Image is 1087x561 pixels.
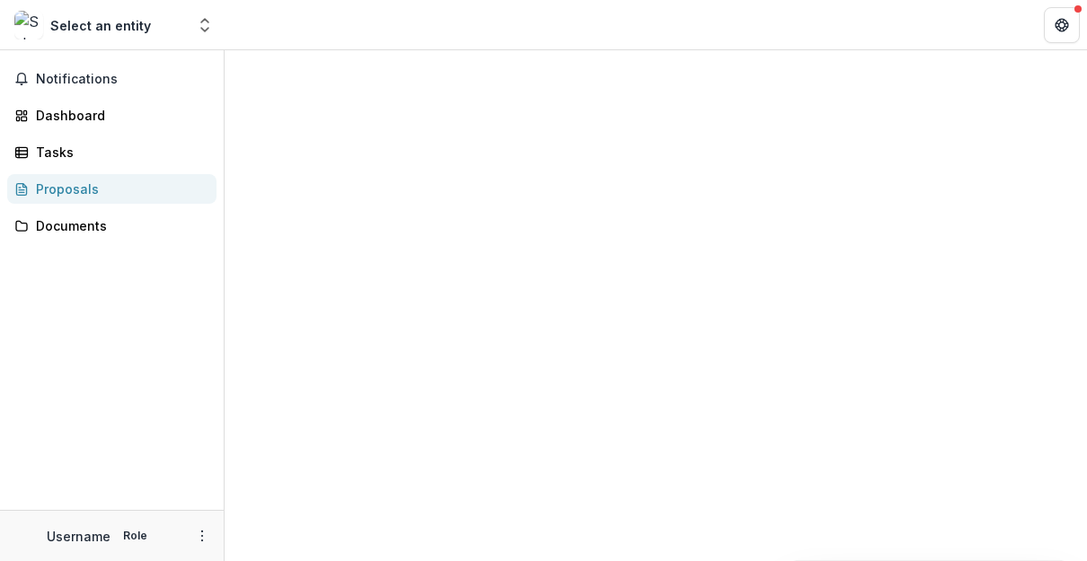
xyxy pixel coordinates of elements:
[7,174,217,204] a: Proposals
[47,527,110,546] p: Username
[1044,7,1080,43] button: Get Help
[36,72,209,87] span: Notifications
[36,143,202,162] div: Tasks
[36,106,202,125] div: Dashboard
[118,528,153,544] p: Role
[192,7,217,43] button: Open entity switcher
[7,101,217,130] a: Dashboard
[7,211,217,241] a: Documents
[36,180,202,198] div: Proposals
[50,16,151,35] div: Select an entity
[7,137,217,167] a: Tasks
[191,525,213,547] button: More
[14,11,43,39] img: Select an entity
[7,65,217,93] button: Notifications
[36,216,202,235] div: Documents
